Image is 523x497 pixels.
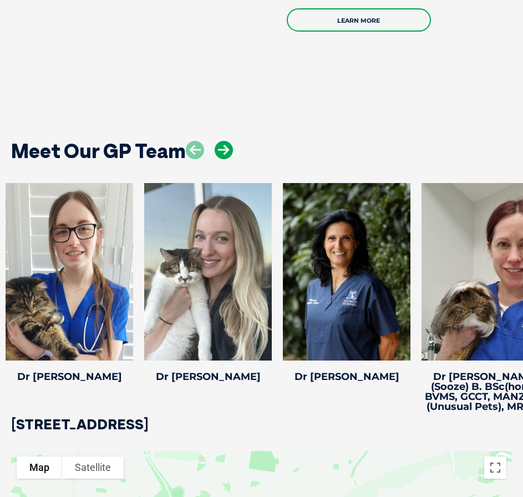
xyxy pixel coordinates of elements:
button: Show satellite imagery [62,457,124,479]
h4: Dr [PERSON_NAME] [6,372,133,382]
h4: Dr [PERSON_NAME] [144,372,272,382]
h4: Dr [PERSON_NAME] [283,372,410,382]
h2: Meet Our GP Team [11,141,186,161]
button: Toggle fullscreen view [484,457,506,479]
button: Show street map [17,457,62,479]
a: Learn more [287,8,431,32]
